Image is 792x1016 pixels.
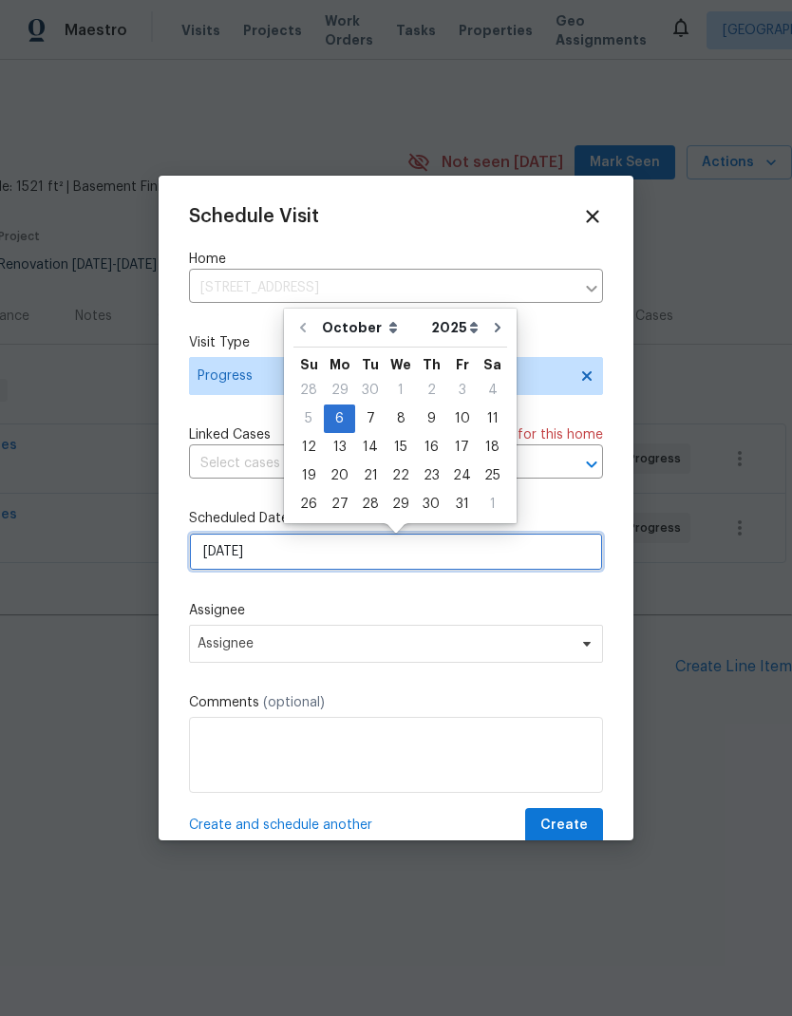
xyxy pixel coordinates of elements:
[189,693,603,712] label: Comments
[324,376,355,405] div: Mon Sep 29 2025
[198,367,567,386] span: Progress
[189,425,271,444] span: Linked Cases
[446,490,478,518] div: Fri Oct 31 2025
[446,433,478,461] div: Fri Oct 17 2025
[355,462,386,489] div: 21
[324,377,355,404] div: 29
[324,433,355,461] div: Mon Oct 13 2025
[582,206,603,227] span: Close
[293,433,324,461] div: Sun Oct 12 2025
[483,358,501,371] abbr: Saturday
[324,462,355,489] div: 20
[446,405,478,433] div: Fri Oct 10 2025
[198,636,570,651] span: Assignee
[324,491,355,517] div: 27
[189,449,550,479] input: Select cases
[525,808,603,843] button: Create
[386,405,416,432] div: 8
[189,816,372,835] span: Create and schedule another
[416,405,446,433] div: Thu Oct 09 2025
[293,405,324,432] div: 5
[293,376,324,405] div: Sun Sep 28 2025
[416,434,446,461] div: 16
[446,462,478,489] div: 24
[478,491,507,517] div: 1
[446,461,478,490] div: Fri Oct 24 2025
[293,491,324,517] div: 26
[189,509,603,528] label: Scheduled Date
[386,462,416,489] div: 22
[416,377,446,404] div: 2
[355,405,386,432] div: 7
[456,358,469,371] abbr: Friday
[478,490,507,518] div: Sat Nov 01 2025
[386,434,416,461] div: 15
[446,376,478,405] div: Fri Oct 03 2025
[324,405,355,432] div: 6
[386,433,416,461] div: Wed Oct 15 2025
[355,490,386,518] div: Tue Oct 28 2025
[324,490,355,518] div: Mon Oct 27 2025
[355,434,386,461] div: 14
[355,433,386,461] div: Tue Oct 14 2025
[317,313,426,342] select: Month
[416,462,446,489] div: 23
[355,405,386,433] div: Tue Oct 07 2025
[446,491,478,517] div: 31
[189,533,603,571] input: M/D/YYYY
[293,434,324,461] div: 12
[355,461,386,490] div: Tue Oct 21 2025
[446,434,478,461] div: 17
[386,490,416,518] div: Wed Oct 29 2025
[478,433,507,461] div: Sat Oct 18 2025
[478,376,507,405] div: Sat Oct 04 2025
[263,696,325,709] span: (optional)
[386,377,416,404] div: 1
[289,309,317,347] button: Go to previous month
[426,313,483,342] select: Year
[386,491,416,517] div: 29
[416,433,446,461] div: Thu Oct 16 2025
[478,434,507,461] div: 18
[446,377,478,404] div: 3
[446,405,478,432] div: 10
[355,376,386,405] div: Tue Sep 30 2025
[478,405,507,433] div: Sat Oct 11 2025
[416,490,446,518] div: Thu Oct 30 2025
[324,461,355,490] div: Mon Oct 20 2025
[416,405,446,432] div: 9
[330,358,350,371] abbr: Monday
[478,405,507,432] div: 11
[386,405,416,433] div: Wed Oct 08 2025
[293,490,324,518] div: Sun Oct 26 2025
[578,451,605,478] button: Open
[293,377,324,404] div: 28
[386,461,416,490] div: Wed Oct 22 2025
[355,377,386,404] div: 30
[416,461,446,490] div: Thu Oct 23 2025
[189,333,603,352] label: Visit Type
[355,491,386,517] div: 28
[324,405,355,433] div: Mon Oct 06 2025
[478,462,507,489] div: 25
[324,434,355,461] div: 13
[293,461,324,490] div: Sun Oct 19 2025
[423,358,441,371] abbr: Thursday
[416,491,446,517] div: 30
[189,273,575,303] input: Enter in an address
[478,461,507,490] div: Sat Oct 25 2025
[478,377,507,404] div: 4
[416,376,446,405] div: Thu Oct 02 2025
[189,250,603,269] label: Home
[483,309,512,347] button: Go to next month
[189,601,603,620] label: Assignee
[293,462,324,489] div: 19
[362,358,379,371] abbr: Tuesday
[293,405,324,433] div: Sun Oct 05 2025
[386,376,416,405] div: Wed Oct 01 2025
[540,814,588,837] span: Create
[189,207,319,226] span: Schedule Visit
[390,358,411,371] abbr: Wednesday
[300,358,318,371] abbr: Sunday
